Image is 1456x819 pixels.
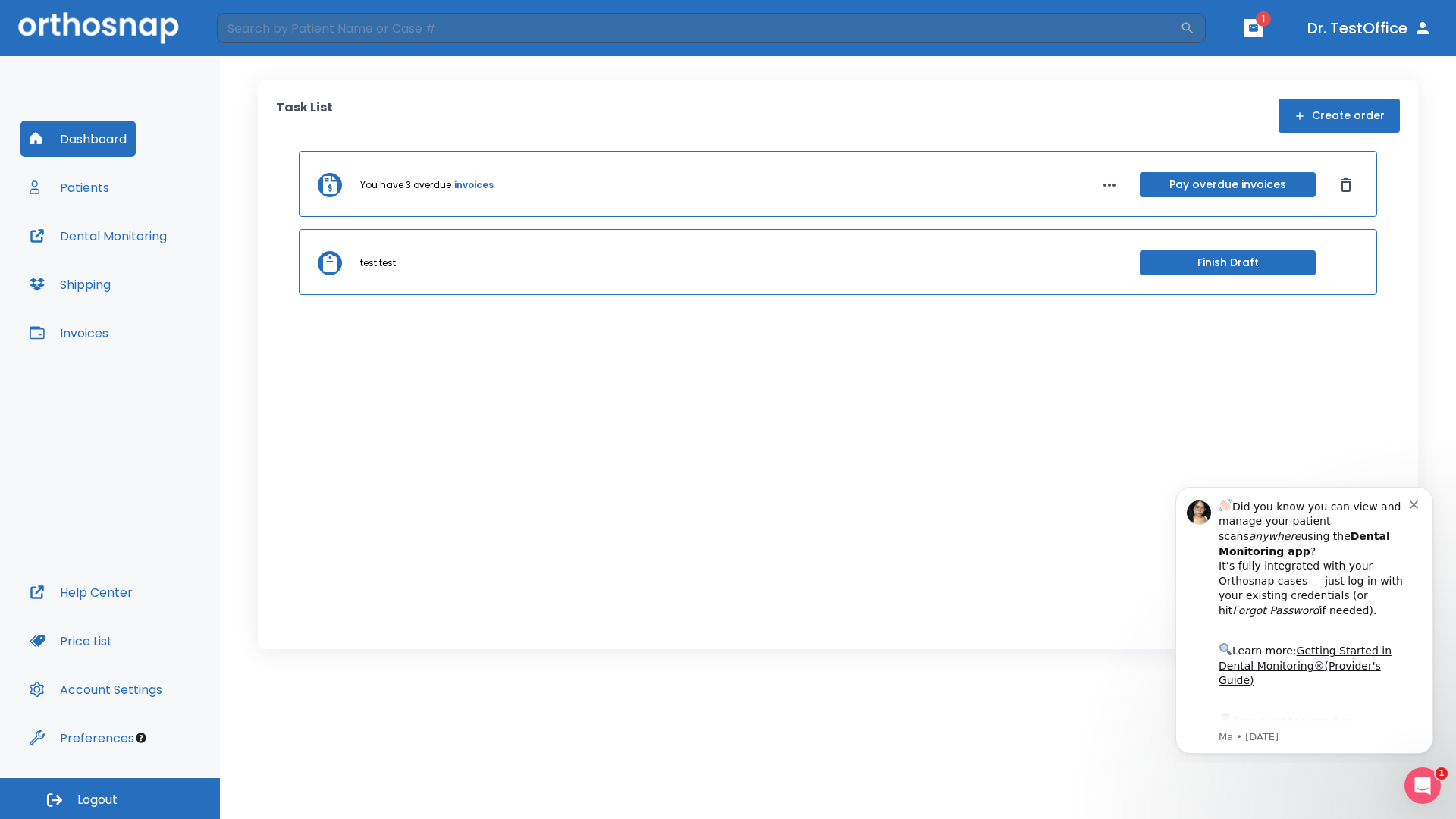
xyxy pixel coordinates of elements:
[360,178,451,192] p: You have 3 overdue
[360,256,396,270] p: test test
[454,178,494,192] a: invoices
[257,24,269,36] button: Dismiss notification
[1153,473,1456,763] iframe: Intercom notifications message
[1436,767,1448,780] span: 1
[1140,250,1316,275] button: Finish Draft
[1404,767,1441,804] iframe: Intercom live chat
[20,266,120,303] button: Shipping
[66,242,201,269] a: App Store
[18,12,179,43] img: Orthosnap
[77,792,118,808] span: Logout
[20,623,121,659] button: Price List
[20,720,143,756] button: Preferences
[20,169,118,206] button: Patients
[1334,173,1358,197] button: Dismiss
[1140,172,1316,197] button: Pay overdue invoices
[217,13,1180,43] input: Search by Patient Name or Case #
[20,574,142,610] button: Help Center
[1256,11,1271,27] span: 1
[66,238,257,315] div: Download the app: | ​ Let us know if you need help getting started!
[66,257,257,271] p: Message from Ma, sent 7w ago
[1279,99,1400,133] button: Create order
[20,315,118,351] button: Invoices
[20,121,136,157] button: Dashboard
[276,99,333,133] p: Task List
[1301,14,1438,42] button: Dr. TestOffice
[20,218,176,254] button: Dental Monitoring
[20,671,171,708] button: Account Settings
[134,731,148,745] div: Tooltip anchor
